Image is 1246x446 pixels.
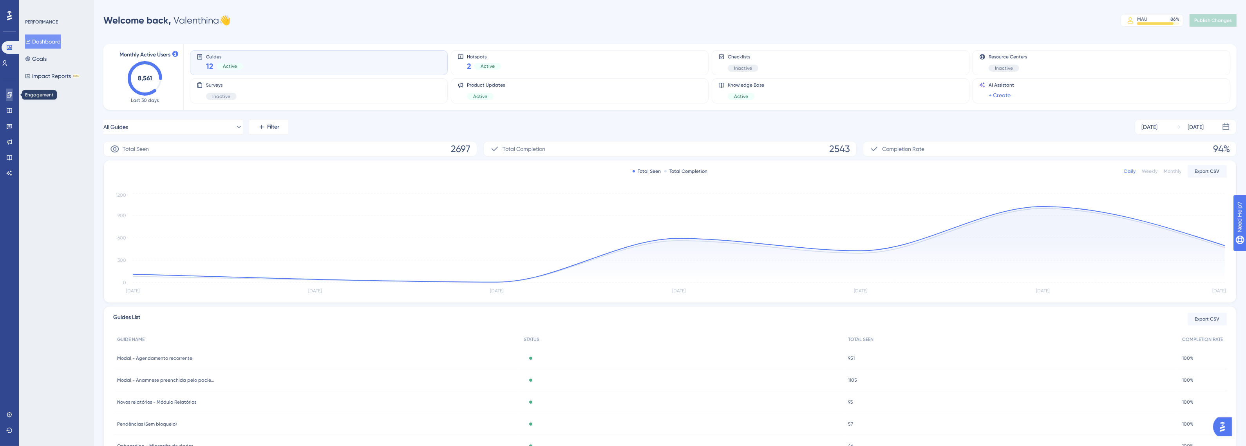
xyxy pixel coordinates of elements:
button: Filter [249,119,288,135]
button: Export CSV [1188,313,1227,325]
span: 2543 [829,143,850,155]
div: [DATE] [1188,122,1204,132]
span: AI Assistant [989,82,1014,88]
div: Total Completion [664,168,708,174]
button: Dashboard [25,34,61,49]
span: Inactive [734,65,752,71]
span: Welcome back, [103,15,171,26]
iframe: UserGuiding AI Assistant Launcher [1213,415,1237,439]
span: Guides [206,54,243,59]
span: COMPLETION RATE [1182,336,1223,343]
span: Modal - Agendamento recorrente [117,355,192,361]
tspan: [DATE] [308,288,322,294]
tspan: 0 [123,280,126,285]
tspan: [DATE] [854,288,868,294]
span: Resource Centers [989,54,1027,60]
span: 100% [1182,377,1194,383]
span: Novos relatórios - Módulo Relatórios [117,399,196,405]
div: Total Seen [633,168,661,174]
button: Impact ReportsBETA [25,69,80,83]
tspan: 1200 [116,192,126,198]
tspan: [DATE] [490,288,503,294]
span: Surveys [206,82,237,88]
button: Export CSV [1188,165,1227,178]
span: Inactive [212,93,230,100]
tspan: 600 [118,235,126,241]
span: Active [734,93,748,100]
button: All Guides [103,119,243,135]
div: PERFORMANCE [25,19,58,25]
span: 2 [467,61,471,72]
span: Active [473,93,487,100]
tspan: [DATE] [126,288,139,294]
button: Goals [25,52,47,66]
span: Pendências (Sem bloqueio) [117,421,177,427]
span: Publish Changes [1194,17,1232,24]
div: BETA [72,74,80,78]
tspan: [DATE] [672,288,685,294]
span: GUIDE NAME [117,336,145,343]
span: Checklists [728,54,758,60]
span: Monthly Active Users [119,50,170,60]
span: 93 [848,399,853,405]
span: Export CSV [1195,316,1220,322]
div: Valenthina 👋 [103,14,231,27]
text: 8,561 [138,74,152,82]
tspan: [DATE] [1212,288,1226,294]
span: Active [223,63,237,69]
span: 1105 [848,377,857,383]
div: [DATE] [1141,122,1157,132]
div: Monthly [1164,168,1181,174]
span: Product Updates [467,82,505,88]
div: MAU [1137,16,1147,22]
div: Weekly [1142,168,1157,174]
span: 100% [1182,355,1194,361]
span: Guides List [113,313,140,325]
span: Filter [268,122,280,132]
span: Inactive [995,65,1013,71]
tspan: 300 [118,257,126,263]
span: 100% [1182,421,1194,427]
span: Export CSV [1195,168,1220,174]
span: Total Seen [123,144,149,154]
span: Modal - Anamnese preenchida pelo paciente [117,377,215,383]
span: STATUS [524,336,539,343]
span: Total Completion [503,144,545,154]
a: + Create [989,91,1011,100]
span: Need Help? [18,2,49,11]
tspan: [DATE] [1036,288,1049,294]
span: Active [481,63,495,69]
button: Publish Changes [1190,14,1237,27]
span: TOTAL SEEN [848,336,873,343]
span: 2697 [451,143,470,155]
span: Knowledge Base [728,82,764,88]
span: 951 [848,355,855,361]
span: All Guides [103,122,128,132]
span: Last 30 days [131,97,159,103]
div: Daily [1124,168,1136,174]
span: 100% [1182,399,1194,405]
span: Hotspots [467,54,501,59]
span: 12 [206,61,213,72]
tspan: 900 [118,213,126,218]
span: 94% [1213,143,1230,155]
span: 57 [848,421,853,427]
div: 86 % [1170,16,1179,22]
span: Completion Rate [882,144,924,154]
